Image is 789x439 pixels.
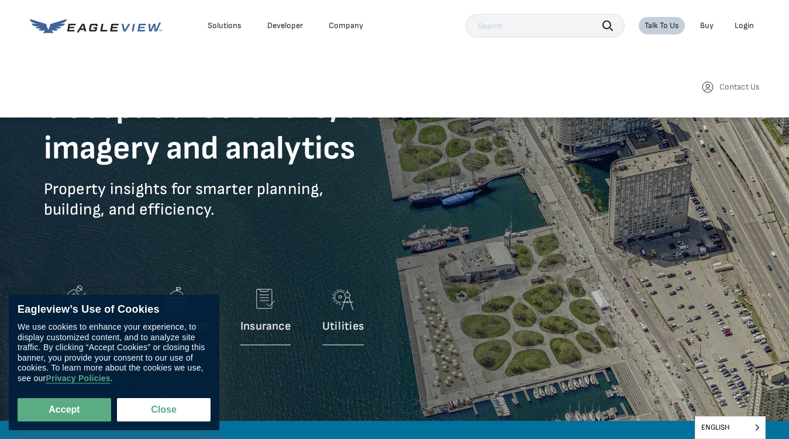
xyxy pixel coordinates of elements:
div: Login [735,20,754,31]
a: Insurance [240,281,291,351]
a: Developer [267,20,303,31]
span: English [695,417,765,438]
p: Property insights for smarter planning, building, and efficiency. [44,179,465,237]
div: Company [329,20,363,31]
button: Close [117,398,211,421]
a: Government [144,281,208,351]
a: Privacy Policies [46,374,110,383]
a: Utilities [322,281,364,351]
div: Talk To Us [645,20,679,31]
p: Insurance [240,319,291,334]
aside: Language selected: English [695,416,766,439]
h1: Geospatial software, aerial imagery and analytics [44,88,465,170]
button: Accept [18,398,111,421]
a: Contact Us [701,79,759,94]
a: Construction [44,281,113,351]
p: Utilities [322,319,364,334]
input: Search [466,14,625,37]
div: Eagleview’s Use of Cookies [18,303,211,316]
div: Solutions [208,20,242,31]
span: Contact Us [719,82,759,92]
a: Buy [700,20,714,31]
div: We use cookies to enhance your experience, to display customized content, and to analyze site tra... [18,322,211,383]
